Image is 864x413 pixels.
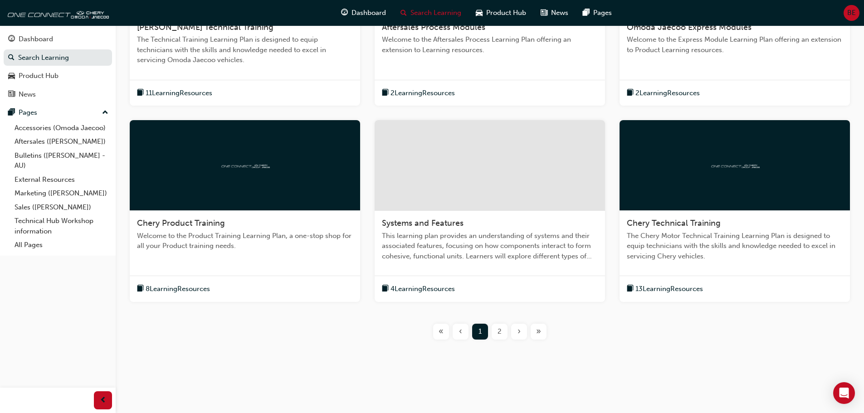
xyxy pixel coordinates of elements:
[11,121,112,135] a: Accessories (Omoda Jaecoo)
[11,200,112,214] a: Sales ([PERSON_NAME])
[351,8,386,18] span: Dashboard
[627,34,843,55] span: Welcome to the Express Module Learning Plan offering an extension to Product Learning resources.
[11,238,112,252] a: All Pages
[593,8,612,18] span: Pages
[382,87,389,99] span: book-icon
[583,7,590,19] span: pages-icon
[137,22,273,32] span: [PERSON_NAME] Technical Training
[382,231,598,262] span: This learning plan provides an understanding of systems and their associated features, focusing o...
[137,283,210,295] button: book-icon8LearningResources
[137,87,144,99] span: book-icon
[627,218,721,228] span: Chery Technical Training
[439,326,444,337] span: «
[847,8,856,18] span: BE
[11,186,112,200] a: Marketing ([PERSON_NAME])
[8,35,15,44] span: guage-icon
[4,31,112,48] a: Dashboard
[8,54,15,62] span: search-icon
[470,324,490,340] button: Page 1
[844,5,859,21] button: BE
[4,29,112,104] button: DashboardSearch LearningProduct HubNews
[19,34,53,44] div: Dashboard
[486,8,526,18] span: Product Hub
[410,8,461,18] span: Search Learning
[382,34,598,55] span: Welcome to the Aftersales Process Learning Plan offering an extension to Learning resources.
[551,8,568,18] span: News
[431,324,451,340] button: First page
[8,91,15,99] span: news-icon
[137,283,144,295] span: book-icon
[509,324,529,340] button: Next page
[102,107,108,119] span: up-icon
[498,326,502,337] span: 2
[11,135,112,149] a: Aftersales ([PERSON_NAME])
[391,88,455,98] span: 2 Learning Resources
[137,34,353,65] span: The Technical Training Learning Plan is designed to equip technicians with the skills and knowled...
[469,4,533,22] a: car-iconProduct Hub
[533,4,576,22] a: news-iconNews
[627,231,843,262] span: The Chery Motor Technical Training Learning Plan is designed to equip technicians with the skills...
[627,283,703,295] button: book-icon13LearningResources
[517,326,521,337] span: ›
[341,7,348,19] span: guage-icon
[529,324,548,340] button: Last page
[11,214,112,238] a: Technical Hub Workshop information
[627,22,752,32] span: Omoda Jaecoo Express Modules
[146,88,212,98] span: 11 Learning Resources
[382,283,455,295] button: book-icon4LearningResources
[8,109,15,117] span: pages-icon
[11,173,112,187] a: External Resources
[137,231,353,251] span: Welcome to the Product Training Learning Plan, a one-stop shop for all your Product training needs.
[382,22,485,32] span: Aftersales Process Modules
[334,4,393,22] a: guage-iconDashboard
[137,87,212,99] button: book-icon11LearningResources
[451,324,470,340] button: Previous page
[627,87,700,99] button: book-icon2LearningResources
[375,120,605,302] a: Systems and FeaturesThis learning plan provides an understanding of systems and their associated ...
[137,218,225,228] span: Chery Product Training
[100,395,107,406] span: prev-icon
[5,4,109,22] img: oneconnect
[710,161,760,170] img: oneconnect
[11,149,112,173] a: Bulletins ([PERSON_NAME] - AU)
[620,120,850,302] a: oneconnectChery Technical TrainingThe Chery Motor Technical Training Learning Plan is designed to...
[4,104,112,121] button: Pages
[490,324,509,340] button: Page 2
[130,120,360,302] a: oneconnectChery Product TrainingWelcome to the Product Training Learning Plan, a one-stop shop fo...
[459,326,462,337] span: ‹
[382,283,389,295] span: book-icon
[635,284,703,294] span: 13 Learning Resources
[541,7,547,19] span: news-icon
[627,87,634,99] span: book-icon
[4,49,112,66] a: Search Learning
[627,283,634,295] span: book-icon
[382,218,464,228] span: Systems and Features
[400,7,407,19] span: search-icon
[393,4,469,22] a: search-iconSearch Learning
[8,72,15,80] span: car-icon
[576,4,619,22] a: pages-iconPages
[382,87,455,99] button: book-icon2LearningResources
[19,89,36,100] div: News
[146,284,210,294] span: 8 Learning Resources
[19,107,37,118] div: Pages
[476,7,483,19] span: car-icon
[220,161,270,170] img: oneconnect
[391,284,455,294] span: 4 Learning Resources
[4,68,112,84] a: Product Hub
[19,71,59,81] div: Product Hub
[478,326,482,337] span: 1
[635,88,700,98] span: 2 Learning Resources
[833,382,855,404] div: Open Intercom Messenger
[4,86,112,103] a: News
[536,326,541,337] span: »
